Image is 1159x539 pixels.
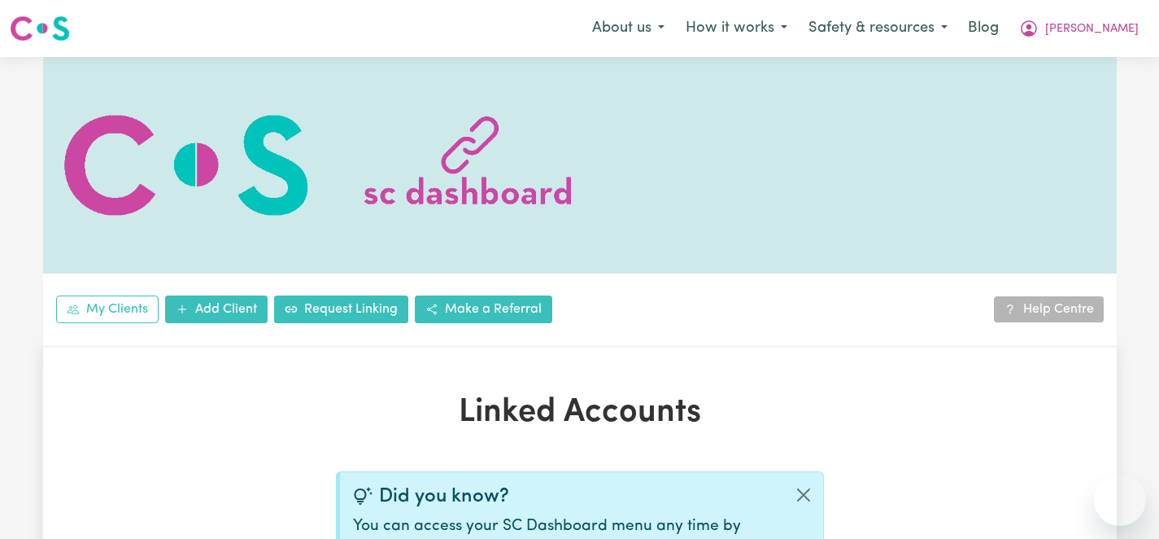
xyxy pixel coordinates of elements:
[415,296,552,323] a: Make a Referral
[232,393,928,432] h1: Linked Accounts
[798,11,958,46] button: Safety & resources
[1094,474,1146,526] iframe: Button to launch messaging window
[994,296,1104,322] a: Help Centre
[784,472,823,518] button: Close alert
[10,14,70,43] img: Careseekers logo
[1045,20,1139,38] span: [PERSON_NAME]
[10,10,70,47] a: Careseekers logo
[958,11,1009,46] a: Blog
[56,296,159,323] a: My Clients
[582,11,675,46] button: About us
[165,296,268,323] a: Add Client
[1009,11,1149,46] button: My Account
[353,485,784,509] div: Did you know?
[274,296,408,323] a: Request Linking
[675,11,798,46] button: How it works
